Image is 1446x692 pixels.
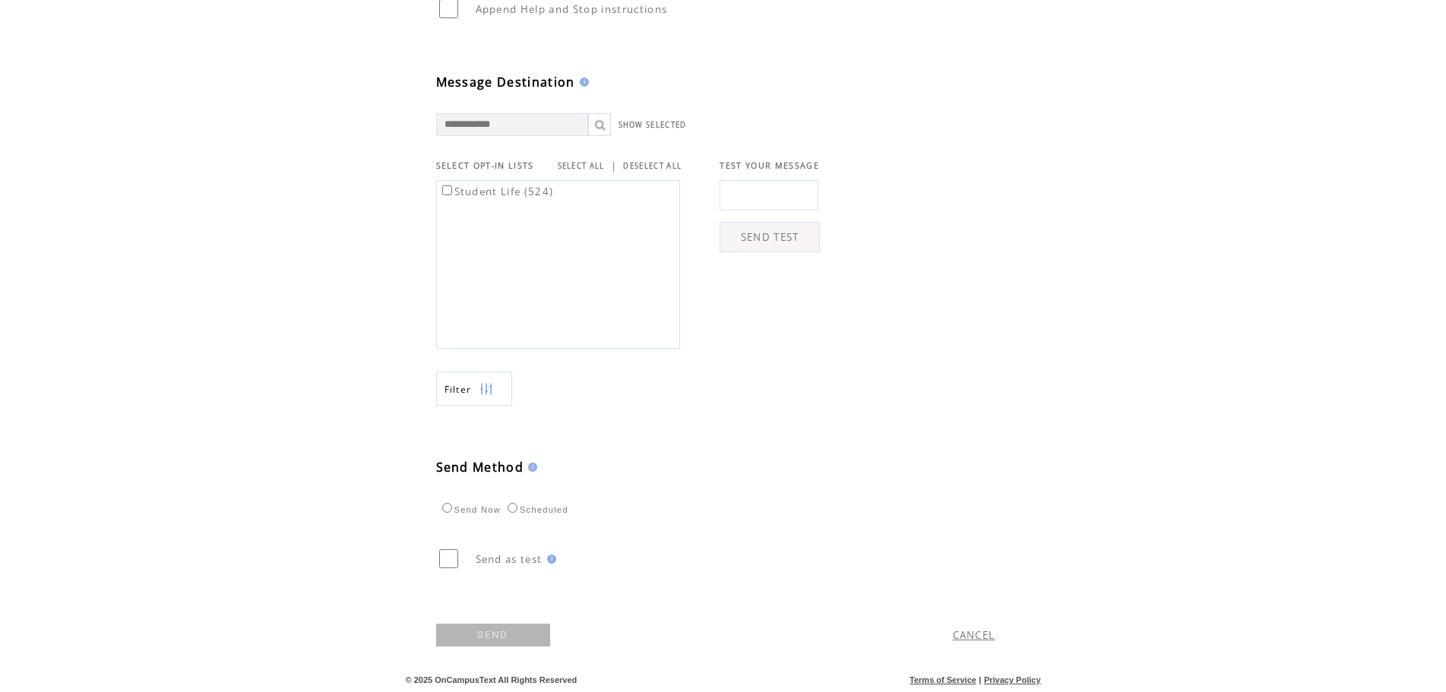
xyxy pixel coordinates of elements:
[611,159,617,172] span: |
[436,459,524,476] span: Send Method
[439,185,554,198] label: Student Life (524)
[575,77,589,87] img: help.gif
[406,675,577,684] span: © 2025 OnCampusText All Rights Reserved
[436,74,575,90] span: Message Destination
[508,503,517,513] input: Scheduled
[524,463,537,472] img: help.gif
[442,503,452,513] input: Send Now
[619,120,687,130] a: SHOW SELECTED
[984,675,1041,684] a: Privacy Policy
[720,160,819,171] span: TEST YOUR MESSAGE
[445,383,472,396] span: Show filters
[558,161,605,171] a: SELECT ALL
[442,185,452,195] input: Student Life (524)
[438,505,501,514] label: Send Now
[504,505,568,514] label: Scheduled
[476,552,543,566] span: Send as test
[623,161,682,171] a: DESELECT ALL
[436,371,512,406] a: Filter
[543,555,556,564] img: help.gif
[720,222,820,252] a: SEND TEST
[953,628,995,642] a: CANCEL
[479,372,493,406] img: filters.png
[436,624,550,646] a: SEND
[910,675,976,684] a: Terms of Service
[476,2,668,16] span: Append Help and Stop instructions
[979,675,981,684] span: |
[436,160,534,171] span: SELECT OPT-IN LISTS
